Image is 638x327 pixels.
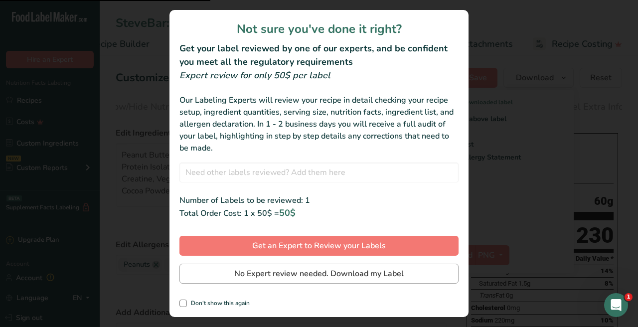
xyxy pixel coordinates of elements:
[179,264,459,284] button: No Expert review needed. Download my Label
[179,42,459,69] h2: Get your label reviewed by one of our experts, and be confident you meet all the regulatory requi...
[234,268,404,280] span: No Expert review needed. Download my Label
[604,293,628,317] iframe: Intercom live chat
[179,94,459,154] div: Our Labeling Experts will review your recipe in detail checking your recipe setup, ingredient qua...
[179,236,459,256] button: Get an Expert to Review your Labels
[179,206,459,220] div: Total Order Cost: 1 x 50$ =
[279,207,296,219] span: 50$
[179,69,459,82] div: Expert review for only 50$ per label
[179,163,459,182] input: Need other labels reviewed? Add them here
[252,240,386,252] span: Get an Expert to Review your Labels
[179,194,459,206] div: Number of Labels to be reviewed: 1
[187,300,250,307] span: Don't show this again
[179,20,459,38] h1: Not sure you've done it right?
[625,293,633,301] span: 1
